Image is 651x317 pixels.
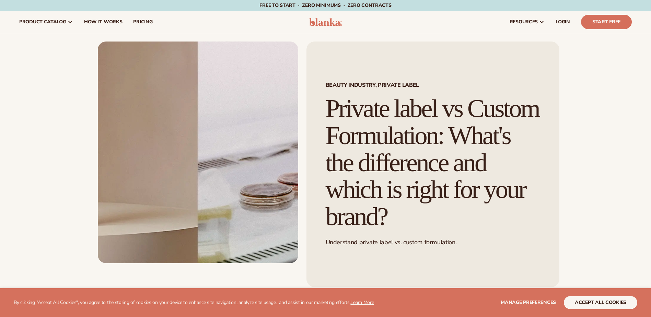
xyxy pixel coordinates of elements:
[84,19,123,25] span: How It Works
[98,42,298,263] img: Collage of Custom Product and their research
[309,18,342,26] img: logo
[128,11,158,33] a: pricing
[259,2,391,9] span: Free to start · ZERO minimums · ZERO contracts
[14,11,79,33] a: product catalog
[19,19,66,25] span: product catalog
[564,296,637,309] button: accept all cookies
[581,15,632,29] a: Start Free
[326,238,457,246] span: Understand private label vs. custom formulation.
[504,11,550,33] a: resources
[550,11,576,33] a: LOGIN
[14,300,374,306] p: By clicking "Accept All Cookies", you agree to the storing of cookies on your device to enhance s...
[501,296,556,309] button: Manage preferences
[510,19,538,25] span: resources
[326,95,540,230] h1: Private label vs Custom Formulation: What's the difference and which is right for your brand?
[79,11,128,33] a: How It Works
[556,19,570,25] span: LOGIN
[133,19,152,25] span: pricing
[350,299,374,306] a: Learn More
[501,299,556,306] span: Manage preferences
[326,82,540,88] span: Beauty Industry, Private Label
